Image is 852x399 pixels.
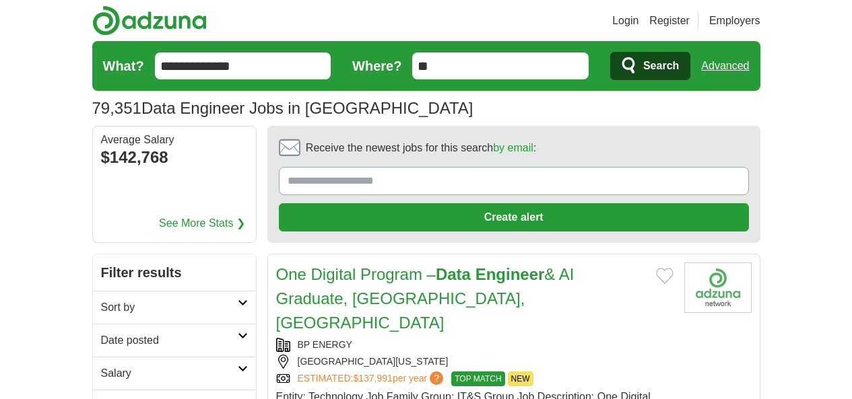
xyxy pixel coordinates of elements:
[353,373,392,384] span: $137,991
[279,203,749,231] button: Create alert
[159,215,245,231] a: See More Stats ❯
[643,52,679,79] span: Search
[92,99,473,117] h1: Data Engineer Jobs in [GEOGRAPHIC_DATA]
[101,135,248,145] div: Average Salary
[93,357,256,390] a: Salary
[612,13,638,29] a: Login
[451,371,504,386] span: TOP MATCH
[92,5,207,36] img: Adzuna logo
[436,265,471,283] strong: Data
[101,299,238,316] h2: Sort by
[93,324,256,357] a: Date posted
[493,142,533,153] a: by email
[93,291,256,324] a: Sort by
[610,52,690,80] button: Search
[298,371,447,386] a: ESTIMATED:$137,991per year?
[352,56,401,76] label: Where?
[103,56,144,76] label: What?
[101,365,238,382] h2: Salary
[430,371,443,385] span: ?
[476,265,545,283] strong: Engineer
[93,254,256,291] h2: Filter results
[276,355,674,369] div: [GEOGRAPHIC_DATA][US_STATE]
[656,268,674,284] button: Add to favorite jobs
[101,145,248,170] div: $142,768
[649,13,690,29] a: Register
[101,332,238,349] h2: Date posted
[276,338,674,352] div: BP ENERGY
[709,13,760,29] a: Employers
[508,371,533,386] span: NEW
[276,265,575,332] a: One Digital Program –Data Engineer& AI Graduate, [GEOGRAPHIC_DATA], [GEOGRAPHIC_DATA]
[684,262,752,313] img: Company logo
[92,96,141,120] span: 79,351
[701,52,749,79] a: Advanced
[306,140,536,156] span: Receive the newest jobs for this search :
